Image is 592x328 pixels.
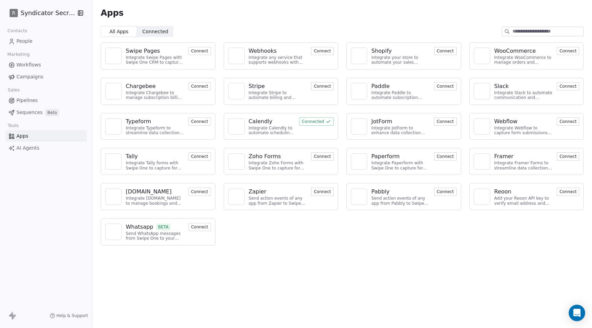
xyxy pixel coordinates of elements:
[5,95,87,106] a: Pipelines
[126,117,151,126] div: Typeform
[108,156,119,167] img: NA
[249,188,267,196] div: Zapier
[188,153,211,160] a: Connect
[474,48,490,64] a: NA
[299,117,334,126] button: Connected
[231,86,242,96] img: NA
[126,55,184,65] div: Integrate Swipe Pages with Swipe One CRM to capture lead data.
[108,192,119,202] img: NA
[494,47,536,55] div: WooCommerce
[249,90,307,100] div: Integrate Stripe to automate billing and payments.
[351,118,367,135] a: NA
[188,47,211,55] button: Connect
[228,118,245,135] a: NA
[371,82,390,90] div: Paddle
[231,121,242,131] img: NA
[16,133,28,140] span: Apps
[494,196,553,206] div: Add your Reoon API key to verify email address and reduce bounces
[126,82,156,90] div: Chargebee
[351,83,367,99] a: NA
[231,51,242,61] img: NA
[105,118,122,135] a: NA
[228,48,245,64] a: NA
[477,192,487,202] img: NA
[371,152,400,161] div: Paperform
[311,48,334,54] a: Connect
[249,55,307,65] div: Integrate any service that supports webhooks with Swipe One to capture and automate data workflows.
[311,188,334,195] a: Connect
[188,48,211,54] a: Connect
[16,109,42,116] span: Sequences
[4,26,30,36] span: Contacts
[434,117,457,126] button: Connect
[557,188,579,196] button: Connect
[494,117,518,126] div: Webflow
[434,48,457,54] a: Connect
[249,152,307,161] a: Zoho Forms
[188,188,211,195] a: Connect
[354,192,364,202] img: NA
[434,153,457,160] a: Connect
[249,47,307,55] a: Webhooks
[311,47,334,55] button: Connect
[371,117,430,126] a: JotForm
[494,90,553,100] div: Integrate Slack to automate communication and collaboration.
[126,161,184,171] div: Integrate Tally forms with Swipe One to capture form data.
[354,121,364,131] img: NA
[50,313,88,318] a: Help & Support
[188,224,211,230] a: Connect
[494,188,511,196] div: Reoon
[5,121,22,131] span: Tools
[371,196,430,206] div: Send action events of any app from Pabbly to Swipe One
[228,153,245,170] a: NA
[354,51,364,61] img: NA
[354,156,364,167] img: NA
[557,82,579,90] button: Connect
[477,51,487,61] img: NA
[143,28,168,35] span: Connected
[371,161,430,171] div: Integrate Paperform with Swipe One to capture form submissions.
[5,59,87,71] a: Workflows
[126,223,153,231] div: Whatsapp
[249,188,307,196] a: Zapier
[5,142,87,154] a: AI Agents
[477,156,487,167] img: NA
[188,118,211,125] a: Connect
[4,49,33,60] span: Marketing
[188,83,211,89] a: Connect
[126,196,184,206] div: Integrate [DOMAIN_NAME] to manage bookings and streamline scheduling.
[188,188,211,196] button: Connect
[371,55,430,65] div: Integrate your store to automate your sales process
[105,48,122,64] a: NA
[311,82,334,90] button: Connect
[5,36,87,47] a: People
[108,51,119,61] img: NA
[249,126,295,136] div: Integrate Calendly to automate scheduling and event management.
[16,144,39,152] span: AI Agents
[434,188,457,195] a: Connect
[108,227,119,237] img: NA
[371,82,430,90] a: Paddle
[557,48,579,54] a: Connect
[557,153,579,160] a: Connect
[494,188,553,196] a: Reoon
[477,86,487,96] img: NA
[5,107,87,118] a: SequencesBeta
[494,55,553,65] div: Integrate WooCommerce to manage orders and customer data
[249,47,277,55] div: Webhooks
[57,313,88,318] span: Help & Support
[156,224,171,230] span: BETA
[354,86,364,96] img: NA
[126,231,184,241] div: Send WhatsApp messages from Swipe One to your customers
[477,121,487,131] img: NA
[557,117,579,126] button: Connect
[249,117,295,126] a: Calendly
[16,38,33,45] span: People
[126,152,184,161] a: Tally
[126,90,184,100] div: Integrate Chargebee to manage subscription billing and customer data.
[105,153,122,170] a: NA
[371,152,430,161] a: Paperform
[474,118,490,135] a: NA
[474,153,490,170] a: NA
[434,152,457,161] button: Connect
